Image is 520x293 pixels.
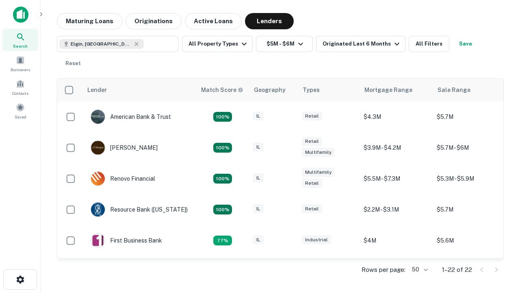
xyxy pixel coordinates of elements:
td: $5.7M [433,194,506,225]
div: First Business Bank [91,233,162,248]
td: $5.7M [433,101,506,132]
div: [PERSON_NAME] [91,140,158,155]
button: Originated Last 6 Months [316,36,405,52]
p: 1–22 of 22 [442,265,472,275]
div: Matching Properties: 4, hasApolloMatch: undefined [213,174,232,184]
img: picture [91,110,105,124]
div: IL [253,142,264,152]
div: IL [253,112,264,121]
img: capitalize-icon.png [13,7,28,23]
td: $5.1M [433,256,506,287]
div: Sale Range [438,85,470,95]
img: picture [91,203,105,216]
div: IL [253,204,264,214]
button: All Filters [409,36,449,52]
td: $4M [360,225,433,256]
span: Borrowers [11,66,30,73]
iframe: Chat Widget [479,202,520,241]
p: Rows per page: [362,265,405,275]
div: Multifamily [302,168,335,177]
button: Reset [60,55,86,72]
button: Maturing Loans [57,13,122,29]
td: $4.3M [360,101,433,132]
td: $5.3M - $5.9M [433,163,506,194]
div: Geography [254,85,286,95]
div: Retail [302,137,322,146]
div: Matching Properties: 4, hasApolloMatch: undefined [213,143,232,153]
div: Mortgage Range [364,85,412,95]
td: $5.6M [433,225,506,256]
a: Borrowers [2,52,38,74]
td: $3.1M [360,256,433,287]
div: IL [253,173,264,183]
th: Sale Range [433,79,506,101]
span: Elgin, [GEOGRAPHIC_DATA], [GEOGRAPHIC_DATA] [71,40,132,48]
a: Contacts [2,76,38,98]
div: Matching Properties: 7, hasApolloMatch: undefined [213,112,232,122]
td: $5.7M - $6M [433,132,506,163]
div: Matching Properties: 3, hasApolloMatch: undefined [213,236,232,245]
div: Lender [87,85,107,95]
button: Originations [126,13,182,29]
td: $5.5M - $7.3M [360,163,433,194]
div: Retail [302,112,322,121]
span: Contacts [12,90,28,96]
div: Multifamily [302,148,335,157]
div: Capitalize uses an advanced AI algorithm to match your search with the best lender. The match sco... [201,85,243,94]
th: Capitalize uses an advanced AI algorithm to match your search with the best lender. The match sco... [196,79,249,101]
td: $3.9M - $4.2M [360,132,433,163]
span: Saved [15,114,26,120]
h6: Match Score [201,85,242,94]
th: Lender [82,79,196,101]
button: $5M - $6M [256,36,313,52]
img: picture [91,234,105,247]
th: Mortgage Range [360,79,433,101]
a: Saved [2,100,38,122]
img: picture [91,172,105,186]
a: Search [2,29,38,51]
div: IL [253,235,264,245]
div: Retail [302,204,322,214]
th: Types [298,79,360,101]
div: Industrial [302,235,331,245]
th: Geography [249,79,298,101]
div: Retail [302,179,322,188]
button: Save your search to get updates of matches that match your search criteria. [453,36,479,52]
div: Types [303,85,320,95]
button: Lenders [245,13,294,29]
div: Renovo Financial [91,171,155,186]
td: $2.2M - $3.1M [360,194,433,225]
button: All Property Types [182,36,253,52]
span: Search [13,43,28,49]
div: Matching Properties: 4, hasApolloMatch: undefined [213,205,232,214]
img: picture [91,141,105,155]
div: 50 [409,264,429,276]
button: Active Loans [185,13,242,29]
div: Originated Last 6 Months [323,39,402,49]
div: American Bank & Trust [91,109,171,124]
div: Resource Bank ([US_STATE]) [91,202,188,217]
